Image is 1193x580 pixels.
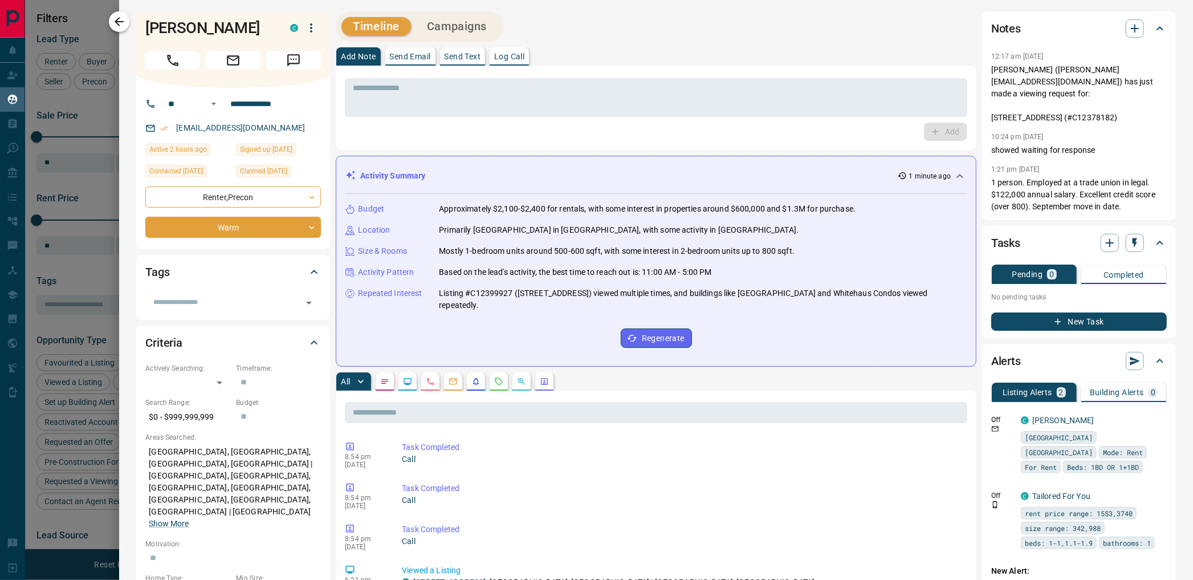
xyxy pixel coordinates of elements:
div: condos.ca [290,24,298,32]
p: Timeframe: [236,363,321,374]
p: [DATE] [345,543,385,551]
svg: Listing Alerts [471,377,481,386]
button: Regenerate [621,328,692,348]
p: Size & Rooms [358,245,407,257]
p: [DATE] [345,461,385,469]
svg: Email Verified [160,124,168,132]
h2: Alerts [991,352,1021,370]
a: [EMAIL_ADDRESS][DOMAIN_NAME] [176,123,305,132]
p: New Alert: [991,565,1167,577]
p: Pending [1012,270,1043,278]
svg: Notes [380,377,389,386]
h2: Criteria [145,334,182,352]
div: Fri Sep 12 2025 [145,143,230,159]
p: Search Range: [145,398,230,408]
p: Activity Summary [360,170,425,182]
a: Tailored For You [1032,492,1090,501]
p: 1:21 pm [DATE] [991,165,1040,173]
p: Location [358,224,390,236]
p: Approximately $2,100-$2,400 for rentals, with some interest in properties around $600,000 and $1.... [439,203,856,215]
p: Repeated Interest [358,287,422,299]
span: beds: 1-1,1.1-1.9 [1025,537,1093,549]
button: Timeline [341,17,411,36]
span: Active 2 hours ago [149,144,207,155]
p: Activity Pattern [358,266,414,278]
h2: Tasks [991,234,1020,252]
button: New Task [991,313,1167,331]
span: [GEOGRAPHIC_DATA] [1025,432,1093,443]
div: condos.ca [1021,416,1029,424]
p: 10:24 pm [DATE] [991,133,1044,141]
p: showed waiting for response [991,144,1167,156]
p: 1 person. Employed at a trade union in legal. $122,000 annual salary. Excellent credit score (ove... [991,177,1167,213]
div: Thu Nov 21 2024 [236,165,321,181]
p: No pending tasks [991,289,1167,306]
svg: Lead Browsing Activity [403,377,412,386]
p: Call [402,536,963,547]
span: Signed up [DATE] [240,144,292,155]
svg: Requests [494,377,503,386]
span: Email [206,51,260,70]
p: 8:54 pm [345,535,385,543]
span: size range: 342,988 [1025,522,1101,534]
p: Log Call [494,52,524,60]
p: 0 [1049,270,1054,278]
span: bathrooms: 1 [1103,537,1151,549]
button: Open [207,97,221,111]
p: 0 [1151,388,1155,396]
button: Open [301,295,317,311]
div: Alerts [991,347,1167,375]
div: Wed Nov 20 2024 [236,143,321,159]
p: Based on the lead's activity, the best time to reach out is: 11:00 AM - 5:00 PM [439,266,711,278]
p: $0 - $999,999,999 [145,408,230,427]
h1: [PERSON_NAME] [145,19,273,37]
div: Tasks [991,229,1167,257]
p: Call [402,453,963,465]
p: [PERSON_NAME] ([PERSON_NAME][EMAIL_ADDRESS][DOMAIN_NAME]) has just made a viewing request for: [S... [991,64,1167,124]
p: Off [991,490,1014,501]
h2: Tags [145,263,169,281]
p: Motivation: [145,539,321,549]
p: Actively Searching: [145,363,230,374]
p: 2 [1059,388,1064,396]
p: Off [991,415,1014,425]
div: Fri Jul 25 2025 [145,165,230,181]
p: Budget: [236,398,321,408]
p: Task Completed [402,441,963,453]
p: 8:54 pm [345,494,385,502]
p: Building Alerts [1090,388,1144,396]
p: Task Completed [402,524,963,536]
span: Call [145,51,200,70]
span: Contacted [DATE] [149,165,203,177]
p: Viewed a Listing [402,565,963,577]
p: Listing #C12399927 ([STREET_ADDRESS]) viewed multiple times, and buildings like [GEOGRAPHIC_DATA]... [439,287,967,311]
svg: Opportunities [517,377,526,386]
div: Criteria [145,329,321,356]
p: All [341,378,350,386]
div: Warm [145,217,321,238]
div: condos.ca [1021,492,1029,500]
span: [GEOGRAPHIC_DATA] [1025,447,1093,458]
p: Call [402,494,963,506]
svg: Emails [449,377,458,386]
span: Message [266,51,321,70]
svg: Push Notification Only [991,501,999,509]
h2: Notes [991,19,1021,38]
p: Listing Alerts [1003,388,1052,396]
p: Primarily [GEOGRAPHIC_DATA] in [GEOGRAPHIC_DATA], with some activity in [GEOGRAPHIC_DATA]. [439,224,799,236]
p: Add Note [341,52,376,60]
svg: Email [991,425,999,433]
p: Completed [1104,271,1144,279]
span: rent price range: 1553,3740 [1025,508,1133,519]
p: [GEOGRAPHIC_DATA], [GEOGRAPHIC_DATA], [GEOGRAPHIC_DATA], [GEOGRAPHIC_DATA] | [GEOGRAPHIC_DATA], [... [145,443,321,533]
div: Activity Summary1 minute ago [345,165,967,186]
p: Areas Searched: [145,432,321,443]
span: Mode: Rent [1103,447,1143,458]
div: Notes [991,15,1167,42]
button: Campaigns [416,17,498,36]
a: [PERSON_NAME] [1032,416,1094,425]
div: Tags [145,258,321,286]
p: 8:54 pm [345,453,385,461]
div: Renter , Precon [145,186,321,208]
p: Budget [358,203,384,215]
